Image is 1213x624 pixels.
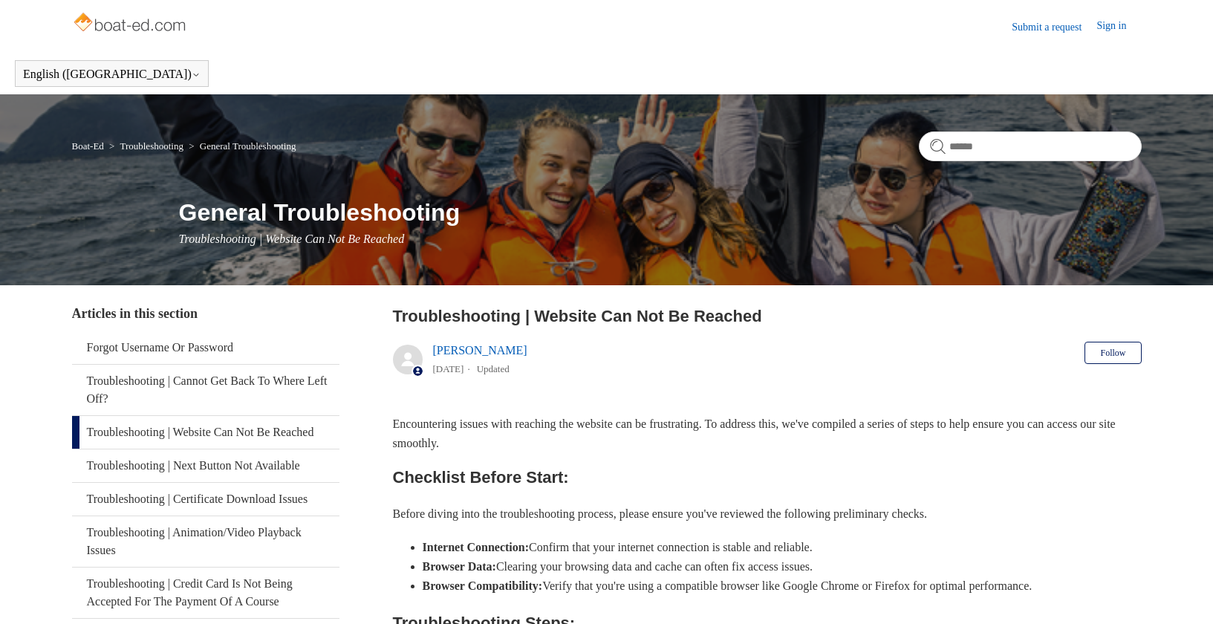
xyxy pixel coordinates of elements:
[23,68,201,81] button: English ([GEOGRAPHIC_DATA])
[423,576,1142,596] li: Verify that you're using a compatible browser like Google Chrome or Firefox for optimal performance.
[433,344,527,357] a: [PERSON_NAME]
[72,516,339,567] a: Troubleshooting | Animation/Video Playback Issues
[72,449,339,482] a: Troubleshooting | Next Button Not Available
[1096,18,1141,36] a: Sign in
[72,140,104,152] a: Boat-Ed
[423,579,543,592] strong: Browser Compatibility:
[72,306,198,321] span: Articles in this section
[393,304,1142,328] h2: Troubleshooting | Website Can Not Be Reached
[200,140,296,152] a: General Troubleshooting
[186,140,296,152] li: General Troubleshooting
[393,415,1142,452] p: Encountering issues with reaching the website can be frustrating. To address this, we've compiled...
[1084,342,1141,364] button: Follow Article
[433,363,464,374] time: 03/15/2024, 15:11
[106,140,186,152] li: Troubleshooting
[393,464,1142,490] h2: Checklist Before Start:
[423,541,530,553] strong: Internet Connection:
[72,9,190,39] img: Boat-Ed Help Center home page
[179,233,405,245] span: Troubleshooting | Website Can Not Be Reached
[477,363,510,374] li: Updated
[1012,19,1096,35] a: Submit a request
[423,538,1142,557] li: Confirm that your internet connection is stable and reliable.
[72,483,339,516] a: Troubleshooting | Certificate Download Issues
[120,140,183,152] a: Troubleshooting
[72,416,339,449] a: Troubleshooting | Website Can Not Be Reached
[72,365,339,415] a: Troubleshooting | Cannot Get Back To Where Left Off?
[423,557,1142,576] li: Clearing your browsing data and cache can often fix access issues.
[423,560,496,573] strong: Browser Data:
[72,140,107,152] li: Boat-Ed
[393,504,1142,524] p: Before diving into the troubleshooting process, please ensure you've reviewed the following preli...
[919,131,1142,161] input: Search
[72,568,339,618] a: Troubleshooting | Credit Card Is Not Being Accepted For The Payment Of A Course
[72,331,339,364] a: Forgot Username Or Password
[179,195,1142,230] h1: General Troubleshooting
